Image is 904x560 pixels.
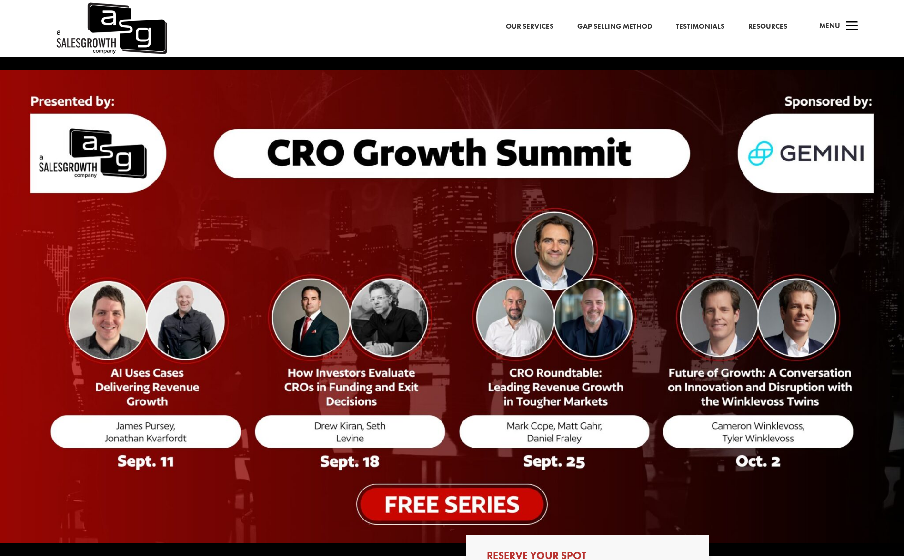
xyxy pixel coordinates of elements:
[819,21,840,30] span: Menu
[506,20,553,33] a: Our Services
[843,17,862,36] span: a
[748,20,787,33] a: Resources
[577,20,652,33] a: Gap Selling Method
[676,20,724,33] a: Testimonials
